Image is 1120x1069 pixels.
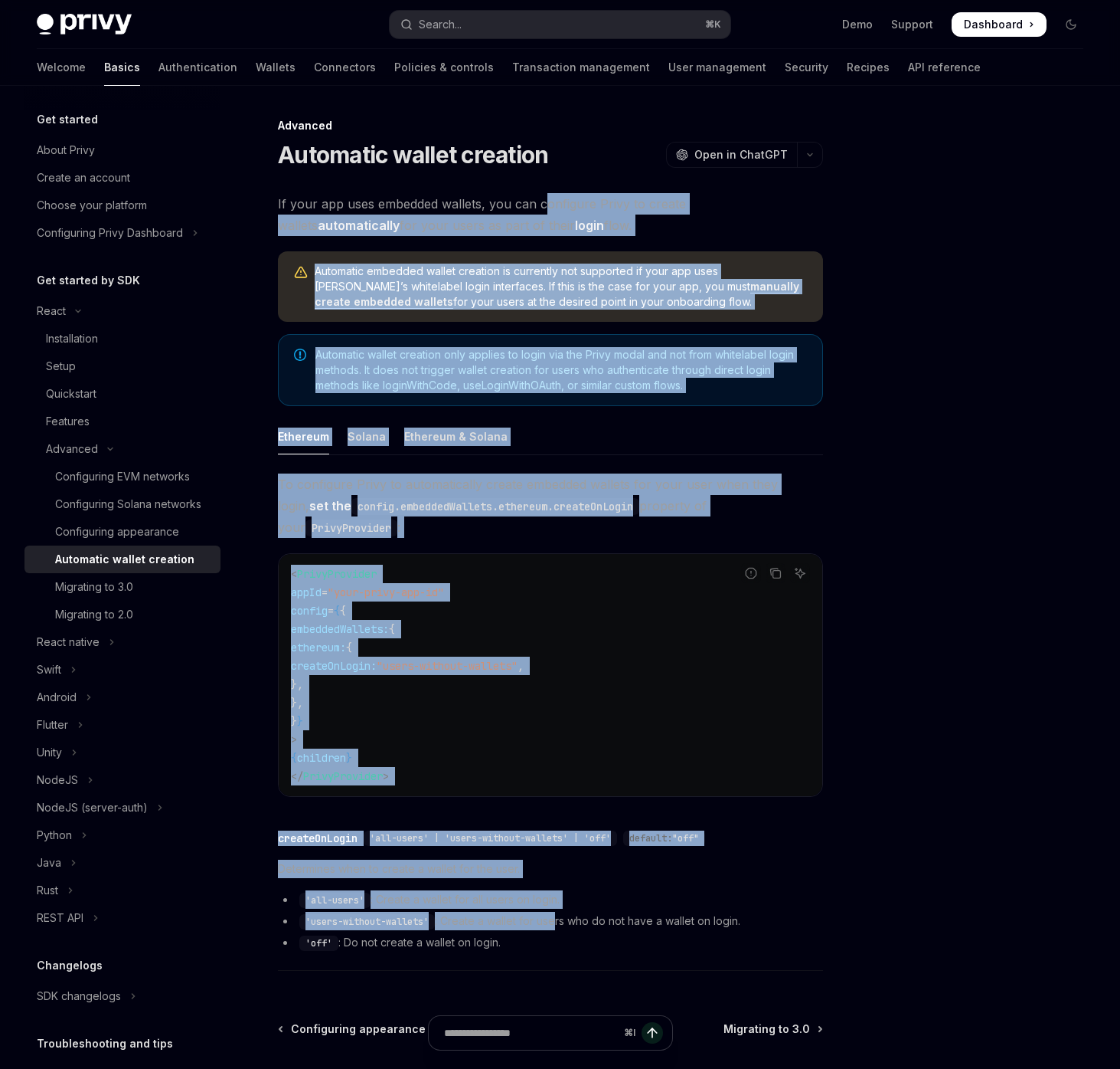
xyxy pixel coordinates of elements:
[37,771,78,789] div: NodeJS
[37,798,148,817] div: NodeJS (server-auth)
[37,196,147,215] div: Choose your platform
[351,498,639,515] code: config.embeddedWallets.ethereum.createOnLogin
[293,265,309,280] svg: Warning
[741,563,761,583] button: Report incorrect code
[346,751,352,765] span: }
[291,585,322,599] span: appId
[55,578,133,596] div: Migrating to 3.0
[24,435,220,463] button: Toggle Advanced section
[256,49,296,86] a: Wallets
[24,877,220,904] button: Toggle Rust section
[24,136,220,164] a: About Privy
[1059,12,1083,37] button: Toggle dark mode
[24,739,220,766] button: Toggle Unity section
[291,769,303,783] span: </
[24,766,220,794] button: Toggle NodeJS section
[24,297,220,325] button: Toggle React section
[291,622,389,636] span: embeddedWallets:
[305,520,397,536] code: PrivyProvider
[46,412,90,431] div: Features
[348,418,386,454] div: Solana
[37,633,100,651] div: React native
[291,696,303,710] span: },
[299,914,435,930] code: 'users-without-wallets'
[55,550,194,569] div: Automatic wallet creation
[37,49,86,86] a: Welcome
[340,604,346,618] span: {
[297,567,377,581] span: PrivyProvider
[291,567,297,581] span: <
[37,141,95,159] div: About Privy
[278,474,823,538] span: To configure Privy to automatically create embedded wallets for your user when they login, proper...
[37,987,121,1005] div: SDK changelogs
[55,495,201,513] div: Configuring Solana networks
[24,463,220,490] a: Configuring EVM networks
[642,1022,663,1044] button: Send message
[24,794,220,821] button: Toggle NodeJS (server-auth) section
[629,832,672,844] span: default:
[37,881,58,900] div: Rust
[24,849,220,877] button: Toggle Java section
[694,147,788,162] span: Open in ChatGPT
[278,831,358,846] div: createOnLogin
[328,604,334,618] span: =
[37,956,103,975] h5: Changelogs
[46,330,98,348] div: Installation
[444,1016,618,1050] input: Ask a question...
[291,641,346,654] span: ethereum:
[37,271,140,290] h5: Get started by SDK
[37,302,66,320] div: React
[55,523,179,541] div: Configuring appearance
[297,714,303,728] span: }
[278,118,823,133] div: Advanced
[24,164,220,192] a: Create an account
[952,12,1047,37] a: Dashboard
[390,11,730,38] button: Open search
[404,418,508,454] div: Ethereum & Solana
[37,110,98,129] h5: Get started
[315,264,808,310] span: Automatic embedded wallet creation is currently not supported if your app uses [PERSON_NAME]’s wh...
[318,218,400,233] strong: automatically
[299,893,371,908] code: 'all-users'
[46,357,76,375] div: Setup
[24,711,220,739] button: Toggle Flutter section
[575,218,604,233] strong: login
[37,14,132,35] img: dark logo
[24,408,220,435] a: Features
[377,659,518,673] span: "users-without-wallets"
[55,467,190,486] div: Configuring EVM networks
[705,18,721,31] span: ⌘ K
[291,677,303,691] span: },
[346,641,352,654] span: {
[666,142,797,168] button: Open in ChatGPT
[278,141,548,169] h1: Automatic wallet creation
[24,490,220,518] a: Configuring Solana networks
[278,890,823,909] li: : Create a wallet for all users on login.
[322,585,328,599] span: =
[785,49,828,86] a: Security
[278,193,823,236] span: If your app uses embedded wallets, you can configure Privy to create wallets for your users as pa...
[37,826,72,844] div: Python
[37,169,130,187] div: Create an account
[24,821,220,849] button: Toggle Python section
[297,751,346,765] span: children
[24,904,220,932] button: Toggle REST API section
[766,563,785,583] button: Copy the contents from the code block
[291,659,377,673] span: createOnLogin:
[328,585,444,599] span: "your-privy-app-id"
[668,49,766,86] a: User management
[891,17,933,32] a: Support
[847,49,890,86] a: Recipes
[278,912,823,930] li: : Create a wallet for users who do not have a wallet on login.
[291,733,297,746] span: >
[24,380,220,408] a: Quickstart
[908,49,981,86] a: API reference
[389,622,395,636] span: {
[291,604,328,618] span: config
[37,854,61,872] div: Java
[278,418,329,454] div: Ethereum
[104,49,140,86] a: Basics
[46,385,96,403] div: Quickstart
[291,714,297,728] span: }
[278,860,823,878] span: Determines when to create a wallet for the user.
